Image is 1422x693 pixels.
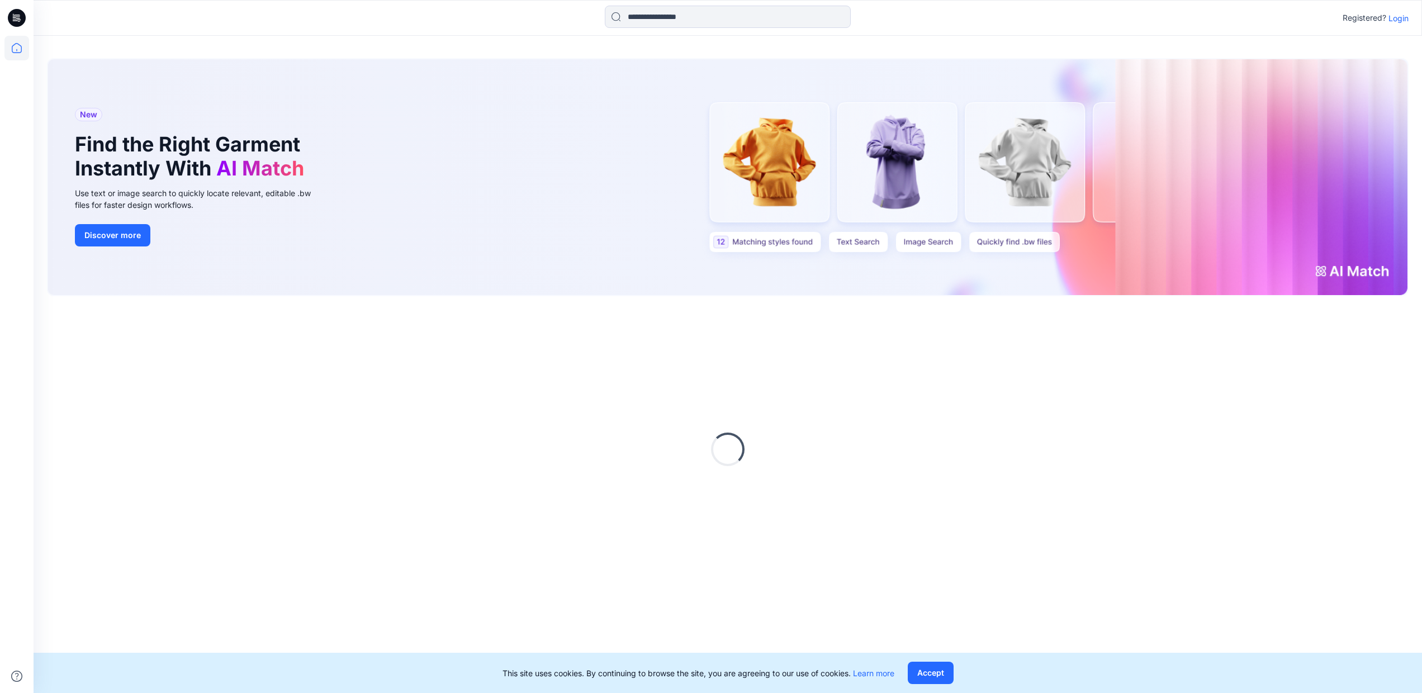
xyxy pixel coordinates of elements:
[75,224,150,246] button: Discover more
[853,668,894,678] a: Learn more
[1343,11,1386,25] p: Registered?
[216,156,304,181] span: AI Match
[75,187,326,211] div: Use text or image search to quickly locate relevant, editable .bw files for faster design workflows.
[75,132,310,181] h1: Find the Right Garment Instantly With
[503,667,894,679] p: This site uses cookies. By continuing to browse the site, you are agreeing to our use of cookies.
[80,108,97,121] span: New
[1388,12,1409,24] p: Login
[908,662,954,684] button: Accept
